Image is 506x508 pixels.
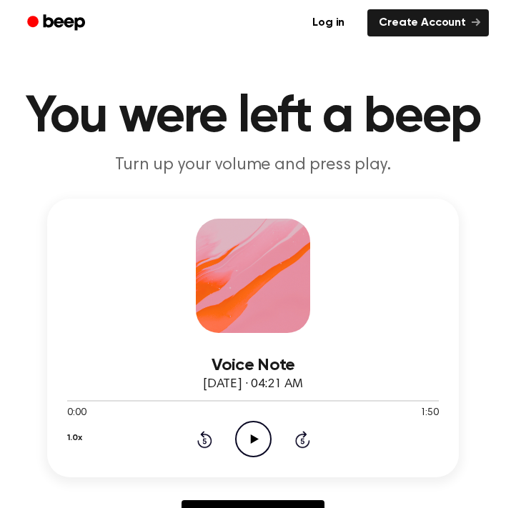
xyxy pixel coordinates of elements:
button: 1.0x [67,426,81,450]
span: 0:00 [67,406,86,421]
span: 1:50 [420,406,439,421]
a: Create Account [367,9,489,36]
p: Turn up your volume and press play. [17,154,489,176]
h3: Voice Note [67,356,439,375]
h1: You were left a beep [17,91,489,143]
a: Log in [298,6,359,39]
span: [DATE] · 04:21 AM [203,378,303,391]
a: Beep [17,9,98,37]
